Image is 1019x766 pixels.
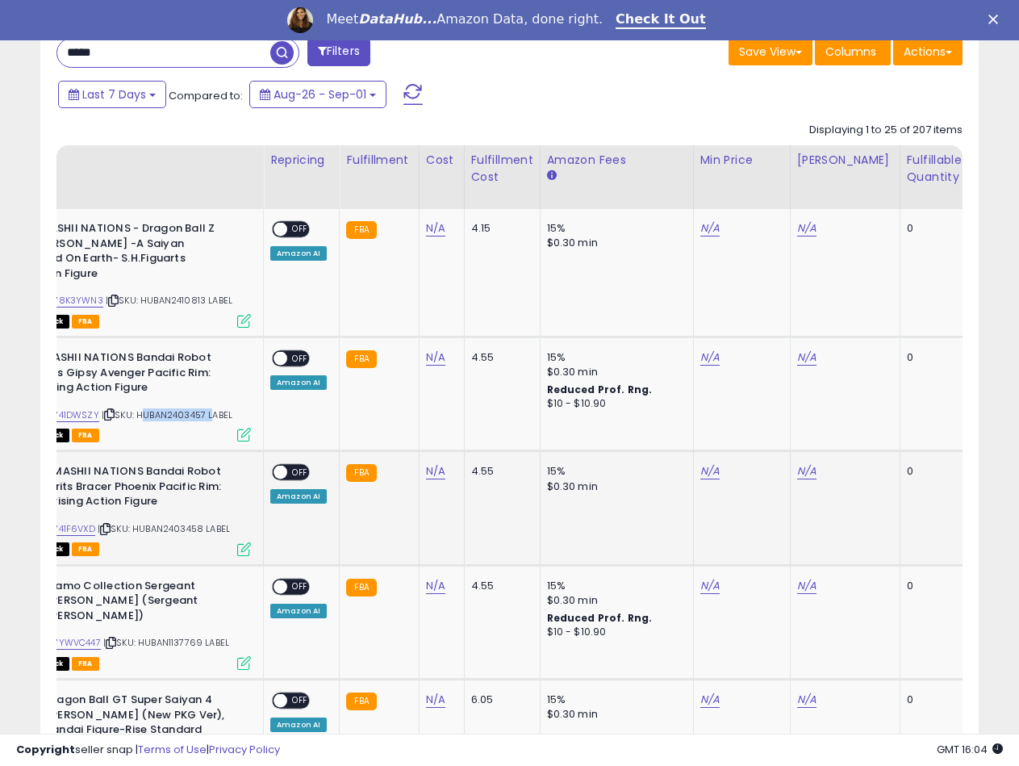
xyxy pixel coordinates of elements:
div: 15% [547,350,681,365]
span: OFF [287,466,313,479]
span: Columns [825,44,876,60]
div: Min Price [700,152,783,169]
div: 4.55 [471,579,528,593]
div: 15% [547,579,681,593]
div: Title [5,152,257,169]
a: N/A [797,463,816,479]
span: OFF [287,580,313,593]
span: OFF [287,223,313,236]
div: 4.55 [471,350,528,365]
span: | SKU: HUBAN2403457 LABEL [102,408,232,421]
div: Amazon AI [270,246,327,261]
strong: Copyright [16,742,75,757]
div: Amazon AI [270,718,327,732]
div: Close [988,15,1004,24]
span: Aug-26 - Sep-01 [274,86,366,103]
a: N/A [700,578,720,594]
small: FBA [346,693,376,710]
div: Cost [426,152,457,169]
div: 0 [907,464,957,479]
span: FBA [72,542,99,556]
a: Check It Out [616,11,706,29]
a: B0741F6VXD [42,522,95,536]
button: Actions [893,38,963,65]
a: N/A [700,350,720,366]
div: Fulfillment Cost [471,152,533,186]
div: 4.55 [471,464,528,479]
span: FBA [72,315,99,329]
div: 15% [547,464,681,479]
b: TAMASHII NATIONS Bandai Robot Spirits Bracer Phoenix Pacific Rim: Uprising Action Figure [39,464,235,513]
div: $10 - $10.90 [547,626,681,639]
small: Amazon Fees. [547,169,557,183]
div: 0 [907,693,957,707]
b: Dragon Ball GT Super Saiyan 4 [PERSON_NAME] (New PKG Ver), Bandai Figure-Rise Standard [45,693,241,742]
a: N/A [700,220,720,236]
b: Reduced Prof. Rng. [547,383,653,396]
a: N/A [797,220,816,236]
div: Amazon Fees [547,152,687,169]
small: FBA [346,350,376,368]
div: Amazon AI [270,489,327,504]
a: N/A [797,350,816,366]
button: Save View [729,38,812,65]
div: $0.30 min [547,365,681,379]
small: FBA [346,464,376,482]
small: FBA [346,221,376,239]
span: Last 7 Days [82,86,146,103]
a: B0741DWSZY [42,408,99,422]
span: FBA [72,657,99,671]
button: Filters [307,38,370,66]
a: N/A [426,463,445,479]
div: Meet Amazon Data, done right. [326,11,603,27]
a: N/A [426,692,445,708]
div: [PERSON_NAME] [797,152,893,169]
a: N/A [426,220,445,236]
span: | SKU: HUBAN2410813 LABEL [106,294,232,307]
div: Amazon AI [270,604,327,618]
a: N/A [700,692,720,708]
div: 0 [907,350,957,365]
div: $0.30 min [547,479,681,494]
b: TAMASHII NATIONS Bandai Robot Spirits Gipsy Avenger Pacific Rim: Uprising Action Figure [29,350,225,400]
div: 6.05 [471,693,528,707]
div: $10 - $10.90 [547,397,681,411]
div: 4.15 [471,221,528,236]
div: Amazon AI [270,375,327,390]
a: B07YWVC447 [42,636,101,650]
div: $0.30 min [547,707,681,722]
a: B078K3YWN3 [42,294,103,308]
button: Last 7 Days [58,81,166,108]
b: Reduced Prof. Rng. [547,611,653,625]
div: $0.30 min [547,593,681,608]
a: N/A [426,350,445,366]
div: Displaying 1 to 25 of 207 items [809,123,963,138]
button: Aug-26 - Sep-01 [249,81,386,108]
div: 15% [547,221,681,236]
button: Columns [815,38,891,65]
div: seller snap | | [16,743,280,758]
span: FBA [72,429,99,442]
div: 0 [907,221,957,236]
small: FBA [346,579,376,596]
a: N/A [700,463,720,479]
span: | SKU: HUBAN1137769 LABEL [103,636,229,649]
span: OFF [287,694,313,708]
b: Plamo Collection Sergeant [PERSON_NAME] (Sergeant [PERSON_NAME]) [45,579,241,628]
div: 15% [547,693,681,707]
a: N/A [797,692,816,708]
div: Fulfillable Quantity [907,152,963,186]
span: | SKU: HUBAN2403458 LABEL [98,522,230,535]
span: OFF [287,352,313,366]
div: Fulfillment [346,152,411,169]
div: $0.30 min [547,236,681,250]
a: N/A [426,578,445,594]
span: Compared to: [169,88,243,103]
div: 0 [907,579,957,593]
a: Terms of Use [138,742,207,757]
a: N/A [797,578,816,594]
b: TAMASHII NATIONS - Dragon Ball Z - [PERSON_NAME] -A Saiyan Raised On Earth- S.H.Figuarts Action F... [26,221,222,285]
span: 2025-09-9 16:04 GMT [937,742,1003,757]
div: Repricing [270,152,332,169]
a: Privacy Policy [209,742,280,757]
